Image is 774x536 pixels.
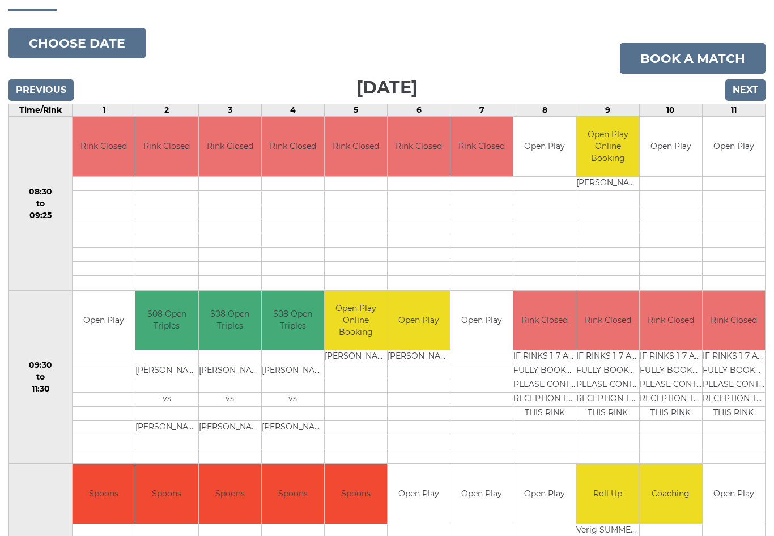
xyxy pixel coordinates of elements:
td: Open Play Online Booking [325,291,387,351]
td: S08 Open Triples [262,291,324,351]
td: Rink Closed [262,117,324,177]
td: 3 [198,105,261,117]
td: PLEASE CONTACT [513,379,576,393]
td: THIS RINK [703,407,765,422]
td: RECEPTION TO BOOK [703,393,765,407]
td: FULLY BOOKED [513,365,576,379]
td: IF RINKS 1-7 ARE [576,351,639,365]
td: Open Play [640,117,702,177]
td: THIS RINK [513,407,576,422]
td: Coaching [640,465,702,524]
td: Rink Closed [576,291,639,351]
td: IF RINKS 1-7 ARE [513,351,576,365]
td: Rink Closed [703,291,765,351]
td: Rink Closed [73,117,135,177]
td: Spoons [73,465,135,524]
td: [PERSON_NAME] [135,365,198,379]
td: Rink Closed [513,291,576,351]
td: [PERSON_NAME] [576,177,639,191]
td: Open Play Online Booking [576,117,639,177]
td: 9 [576,105,639,117]
td: [PERSON_NAME] [325,351,387,365]
td: Open Play [388,291,450,351]
td: Open Play [703,465,765,524]
td: Spoons [135,465,198,524]
td: Spoons [325,465,387,524]
td: S08 Open Triples [135,291,198,351]
td: Rink Closed [640,291,702,351]
td: Time/Rink [9,105,73,117]
td: 11 [702,105,765,117]
td: [PERSON_NAME] [262,422,324,436]
td: IF RINKS 1-7 ARE [640,351,702,365]
td: THIS RINK [640,407,702,422]
td: S08 Open Triples [199,291,261,351]
td: 10 [639,105,702,117]
td: 08:30 to 09:25 [9,117,73,291]
td: FULLY BOOKED [703,365,765,379]
td: 7 [450,105,513,117]
td: vs [135,393,198,407]
td: 4 [261,105,324,117]
td: 2 [135,105,198,117]
td: RECEPTION TO BOOK [640,393,702,407]
td: 09:30 to 11:30 [9,291,73,465]
td: FULLY BOOKED [576,365,639,379]
td: Spoons [262,465,324,524]
td: Roll Up [576,465,639,524]
td: [PERSON_NAME] [388,351,450,365]
td: PLEASE CONTACT [576,379,639,393]
td: Rink Closed [388,117,450,177]
td: Open Play [513,465,576,524]
td: Rink Closed [135,117,198,177]
td: PLEASE CONTACT [703,379,765,393]
td: 5 [324,105,387,117]
td: RECEPTION TO BOOK [513,393,576,407]
td: 1 [73,105,135,117]
input: Previous [8,80,74,101]
td: Open Play [513,117,576,177]
td: Rink Closed [450,117,513,177]
td: Open Play [450,291,513,351]
td: IF RINKS 1-7 ARE [703,351,765,365]
td: [PERSON_NAME] [199,422,261,436]
td: Open Play [388,465,450,524]
td: [PERSON_NAME] [262,365,324,379]
td: [PERSON_NAME] [135,422,198,436]
a: Book a match [620,44,766,74]
input: Next [725,80,766,101]
td: PLEASE CONTACT [640,379,702,393]
td: Spoons [199,465,261,524]
td: Rink Closed [325,117,387,177]
td: Open Play [450,465,513,524]
td: Open Play [703,117,765,177]
td: 8 [513,105,576,117]
button: Choose date [8,28,146,59]
td: vs [199,393,261,407]
td: RECEPTION TO BOOK [576,393,639,407]
td: 6 [388,105,450,117]
td: vs [262,393,324,407]
td: Open Play [73,291,135,351]
td: Rink Closed [199,117,261,177]
td: [PERSON_NAME] [199,365,261,379]
td: FULLY BOOKED [640,365,702,379]
td: THIS RINK [576,407,639,422]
